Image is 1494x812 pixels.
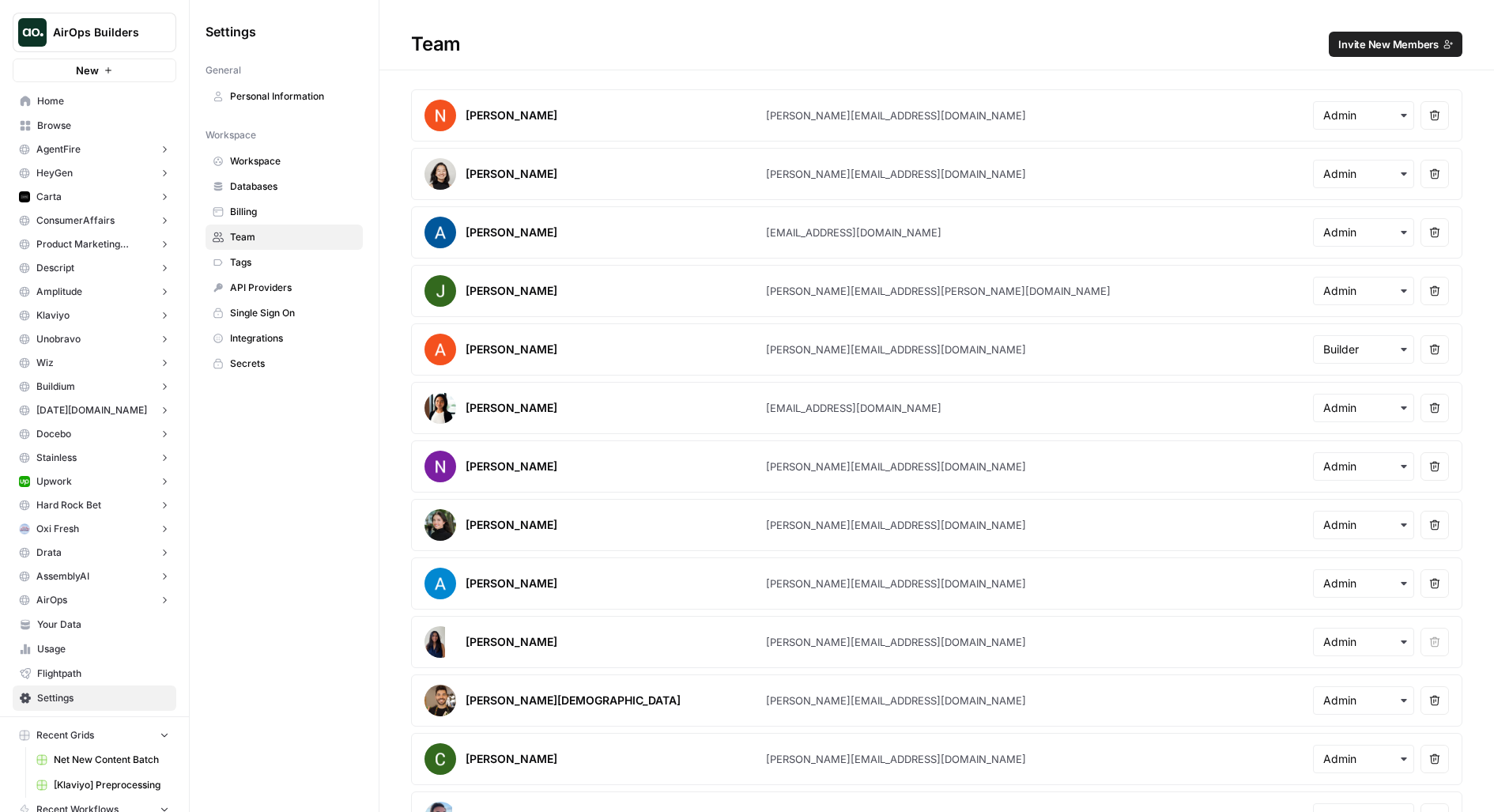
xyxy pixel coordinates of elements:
a: [Klaviyo] Preprocessing [29,772,176,798]
img: avatar [424,217,456,248]
a: Net New Content Batch [29,747,176,772]
span: Amplitude [36,285,82,299]
a: Integrations [206,326,363,351]
button: Hard Rock Bet [13,493,176,517]
div: [PERSON_NAME] [466,166,557,182]
span: Databases [230,179,356,194]
span: Secrets [230,357,356,371]
input: Admin [1323,283,1404,299]
span: AirOps [36,593,67,607]
span: Unobravo [36,332,81,346]
input: Admin [1323,400,1404,416]
button: ConsumerAffairs [13,209,176,232]
span: [DATE][DOMAIN_NAME] [36,403,147,417]
button: Workspace: AirOps Builders [13,13,176,52]
span: API Providers [230,281,356,295]
button: Buildium [13,375,176,398]
button: Wiz [13,351,176,375]
input: Admin [1323,576,1404,591]
img: AirOps Builders Logo [18,18,47,47]
img: c35yeiwf0qjehltklbh57st2xhbo [19,191,30,202]
img: avatar [424,334,456,365]
input: Admin [1323,693,1404,708]
input: Admin [1323,108,1404,123]
button: HeyGen [13,161,176,185]
img: avatar [424,626,445,658]
button: [DATE][DOMAIN_NAME] [13,398,176,422]
a: Team [206,225,363,250]
a: Single Sign On [206,300,363,326]
span: Oxi Fresh [36,522,79,536]
div: [PERSON_NAME] [466,517,557,533]
a: Databases [206,174,363,199]
button: Carta [13,185,176,209]
button: Drata [13,541,176,565]
span: Your Data [37,617,169,632]
span: Product Marketing Alliance [36,237,153,251]
div: [PERSON_NAME][EMAIL_ADDRESS][DOMAIN_NAME] [766,459,1026,474]
a: Home [13,89,176,114]
span: Billing [230,205,356,219]
button: Stainless [13,446,176,470]
span: General [206,63,241,77]
span: Carta [36,190,62,204]
div: [PERSON_NAME][EMAIL_ADDRESS][DOMAIN_NAME] [766,751,1026,767]
span: Flightpath [37,667,169,681]
a: Usage [13,636,176,662]
input: Admin [1323,751,1404,767]
div: [PERSON_NAME][EMAIL_ADDRESS][DOMAIN_NAME] [766,634,1026,650]
input: Admin [1323,459,1404,474]
button: Upwork [13,470,176,493]
input: Admin [1323,225,1404,240]
span: Net New Content Batch [54,753,169,767]
button: Unobravo [13,327,176,351]
span: [Klaviyo] Preprocessing [54,778,169,792]
span: Descript [36,261,74,275]
button: AssemblyAI [13,565,176,588]
span: Settings [206,22,256,41]
span: Single Sign On [230,306,356,320]
img: avatar [424,451,456,482]
button: Product Marketing Alliance [13,232,176,256]
div: Team [379,32,1494,57]
span: Integrations [230,331,356,346]
img: avatar [424,685,456,716]
span: Personal Information [230,89,356,104]
a: Settings [13,685,176,711]
button: Recent Grids [13,723,176,747]
img: avatar [424,743,456,775]
img: izgcjcw16vhvh3rv54e10dgzsq95 [19,476,30,487]
a: Tags [206,250,363,275]
span: Workspace [206,128,256,142]
span: AirOps Builders [53,25,149,40]
span: Tags [230,255,356,270]
button: New [13,59,176,82]
input: Builder [1323,342,1404,357]
div: [PERSON_NAME][EMAIL_ADDRESS][DOMAIN_NAME] [766,693,1026,708]
a: Browse [13,113,176,138]
div: [PERSON_NAME] [466,576,557,591]
div: [EMAIL_ADDRESS][DOMAIN_NAME] [766,400,941,416]
div: [PERSON_NAME] [466,634,557,650]
img: avatar [424,100,456,131]
span: AgentFire [36,142,81,157]
a: Billing [206,199,363,225]
div: [PERSON_NAME] [466,459,557,474]
a: Secrets [206,351,363,376]
span: ConsumerAffairs [36,213,115,228]
img: avatar [424,568,456,599]
input: Admin [1323,634,1404,650]
span: Hard Rock Bet [36,498,101,512]
button: AgentFire [13,138,176,161]
input: Admin [1323,517,1404,533]
span: HeyGen [36,166,73,180]
a: Your Data [13,612,176,637]
a: Flightpath [13,661,176,686]
button: AirOps [13,588,176,612]
span: Upwork [36,474,72,489]
div: [PERSON_NAME] [466,751,557,767]
div: [PERSON_NAME][EMAIL_ADDRESS][DOMAIN_NAME] [766,108,1026,123]
img: fp0z7842iiz9bav1kjnyws1dbxfi [19,523,30,534]
button: Klaviyo [13,304,176,327]
div: [PERSON_NAME][EMAIL_ADDRESS][DOMAIN_NAME] [766,576,1026,591]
